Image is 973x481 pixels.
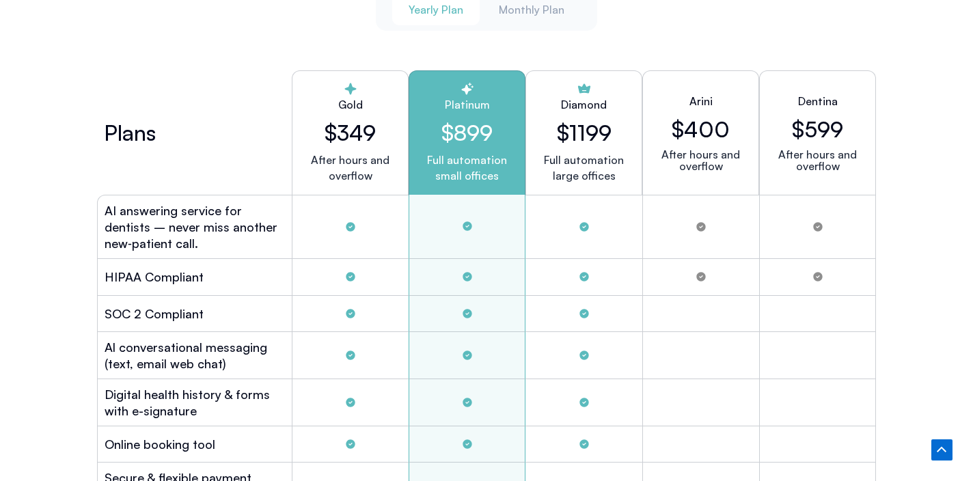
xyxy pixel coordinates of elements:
h2: Arini [689,93,713,109]
h2: $899 [420,120,514,146]
h2: Gold [303,96,397,113]
h2: HIPAA Compliant [105,269,204,285]
h2: $1199 [557,120,612,146]
h2: Dentina [798,93,838,109]
p: After hours and overflow [303,152,397,184]
h2: Platinum [420,96,514,113]
span: Monthly Plan [499,2,564,17]
h2: AI answering service for dentists – never miss another new‑patient call. [105,202,285,251]
span: Yearly Plan [409,2,463,17]
h2: $349 [303,120,397,146]
h2: Al conversational messaging (text, email web chat) [105,339,285,372]
h2: Diamond [561,96,607,113]
h2: $599 [792,116,843,142]
p: After hours and overflow [771,149,864,172]
h2: Digital health history & forms with e-signature [105,386,285,419]
p: After hours and overflow [654,149,748,172]
p: Full automation large offices [544,152,624,184]
h2: SOC 2 Compliant [105,305,204,322]
h2: $400 [672,116,730,142]
h2: Online booking tool [105,436,215,452]
p: Full automation small offices [420,152,514,184]
h2: Plans [104,124,156,141]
